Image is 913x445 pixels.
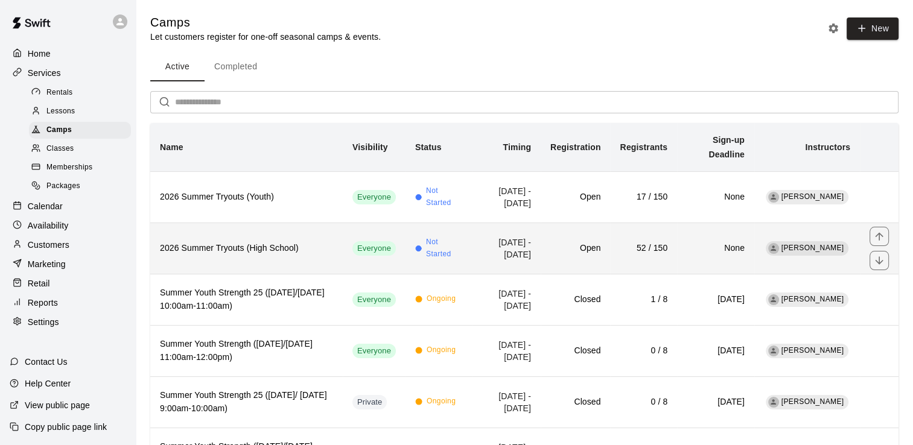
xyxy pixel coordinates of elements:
[426,236,462,260] span: Not Started
[29,140,136,159] a: Classes
[25,377,71,390] p: Help Center
[427,293,456,305] span: Ongoing
[352,346,396,357] span: Everyone
[46,180,80,192] span: Packages
[842,23,899,33] a: New
[870,251,889,270] button: move item down
[10,255,126,273] a: Marketing
[352,294,396,306] span: Everyone
[352,241,396,256] div: This service is visible to all of your customers
[781,397,844,406] span: [PERSON_NAME]
[10,216,126,235] a: Availability
[160,286,333,313] h6: Summer Youth Strength 25 ([DATE]/[DATE] 10:00am-11:00am)
[25,399,90,411] p: View public page
[46,143,74,155] span: Classes
[472,222,541,274] td: [DATE] - [DATE]
[352,190,396,204] div: This service is visible to all of your customers
[29,122,131,139] div: Camps
[46,106,75,118] span: Lessons
[28,219,69,232] p: Availability
[781,346,844,355] span: [PERSON_NAME]
[687,344,745,358] h6: [DATE]
[29,178,131,195] div: Packages
[28,67,61,79] p: Services
[28,48,51,60] p: Home
[550,344,600,358] h6: Closed
[10,313,126,331] a: Settings
[29,84,131,101] div: Rentals
[550,142,600,152] b: Registration
[29,102,136,121] a: Lessons
[10,45,126,63] a: Home
[28,277,50,289] p: Retail
[352,395,387,409] div: This service is hidden, and can only be accessed via a direct link
[29,103,131,120] div: Lessons
[150,31,381,43] p: Let customers register for one-off seasonal camps & events.
[427,396,456,408] span: Ongoing
[847,17,899,40] button: New
[472,325,541,376] td: [DATE] - [DATE]
[352,142,388,152] b: Visibility
[29,177,136,196] a: Packages
[768,192,779,203] div: Tyler Anderson
[768,397,779,408] div: Nick Pinkelman
[29,83,136,102] a: Rentals
[620,344,667,358] h6: 0 / 8
[46,124,72,136] span: Camps
[768,346,779,356] div: Nick Pinkelman
[870,227,889,246] button: move item up
[160,242,333,255] h6: 2026 Summer Tryouts (High School)
[550,293,600,306] h6: Closed
[10,294,126,312] a: Reports
[781,295,844,303] span: [PERSON_NAME]
[768,243,779,254] div: Tyler Anderson
[503,142,531,152] b: Timing
[28,258,66,270] p: Marketing
[28,200,63,212] p: Calendar
[687,191,745,204] h6: None
[768,294,779,305] div: Nick Pinkelman
[10,197,126,215] div: Calendar
[687,242,745,255] h6: None
[10,236,126,254] a: Customers
[25,421,107,433] p: Copy public page link
[472,376,541,428] td: [DATE] - [DATE]
[472,171,541,222] td: [DATE] - [DATE]
[10,274,126,292] a: Retail
[28,297,58,309] p: Reports
[620,293,667,306] h6: 1 / 8
[29,159,136,177] a: Memberships
[352,344,396,358] div: This service is visible to all of your customers
[708,135,745,159] b: Sign-up Deadline
[352,397,387,408] span: Private
[29,159,131,176] div: Memberships
[550,191,600,204] h6: Open
[620,396,667,409] h6: 0 / 8
[160,142,183,152] b: Name
[10,64,126,82] a: Services
[550,396,600,409] h6: Closed
[160,338,333,364] h6: Summer Youth Strength ([DATE]/[DATE] 11:00am-12:00pm)
[46,87,73,99] span: Rentals
[29,140,131,157] div: Classes
[415,142,442,152] b: Status
[427,344,456,356] span: Ongoing
[160,191,333,204] h6: 2026 Summer Tryouts (Youth)
[46,162,92,174] span: Memberships
[824,19,842,37] button: Camp settings
[781,244,844,252] span: [PERSON_NAME]
[781,192,844,201] span: [PERSON_NAME]
[805,142,850,152] b: Instructors
[426,185,462,209] span: Not Started
[28,239,69,251] p: Customers
[620,242,667,255] h6: 52 / 150
[472,274,541,325] td: [DATE] - [DATE]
